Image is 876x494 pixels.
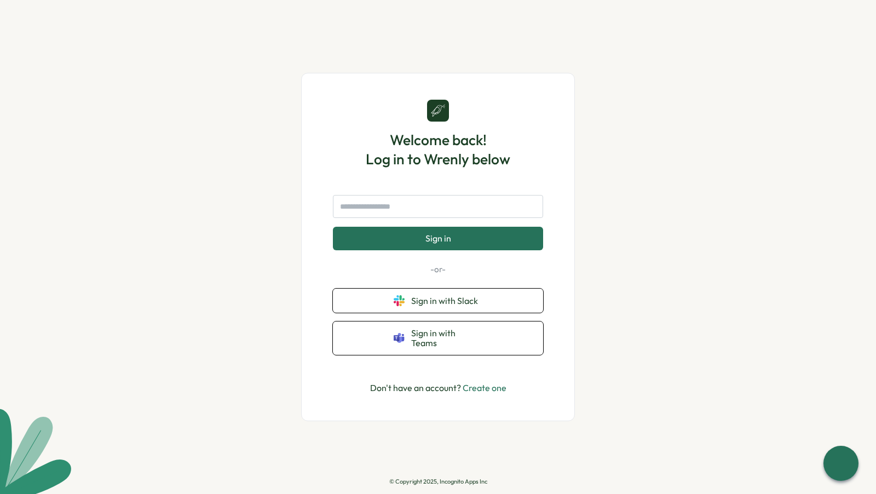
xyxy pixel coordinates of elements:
[370,381,506,395] p: Don't have an account?
[333,289,543,313] button: Sign in with Slack
[333,227,543,250] button: Sign in
[333,263,543,275] p: -or-
[366,130,510,169] h1: Welcome back! Log in to Wrenly below
[411,328,482,348] span: Sign in with Teams
[425,233,451,243] span: Sign in
[333,321,543,355] button: Sign in with Teams
[411,296,482,306] span: Sign in with Slack
[463,382,506,393] a: Create one
[389,478,487,485] p: © Copyright 2025, Incognito Apps Inc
